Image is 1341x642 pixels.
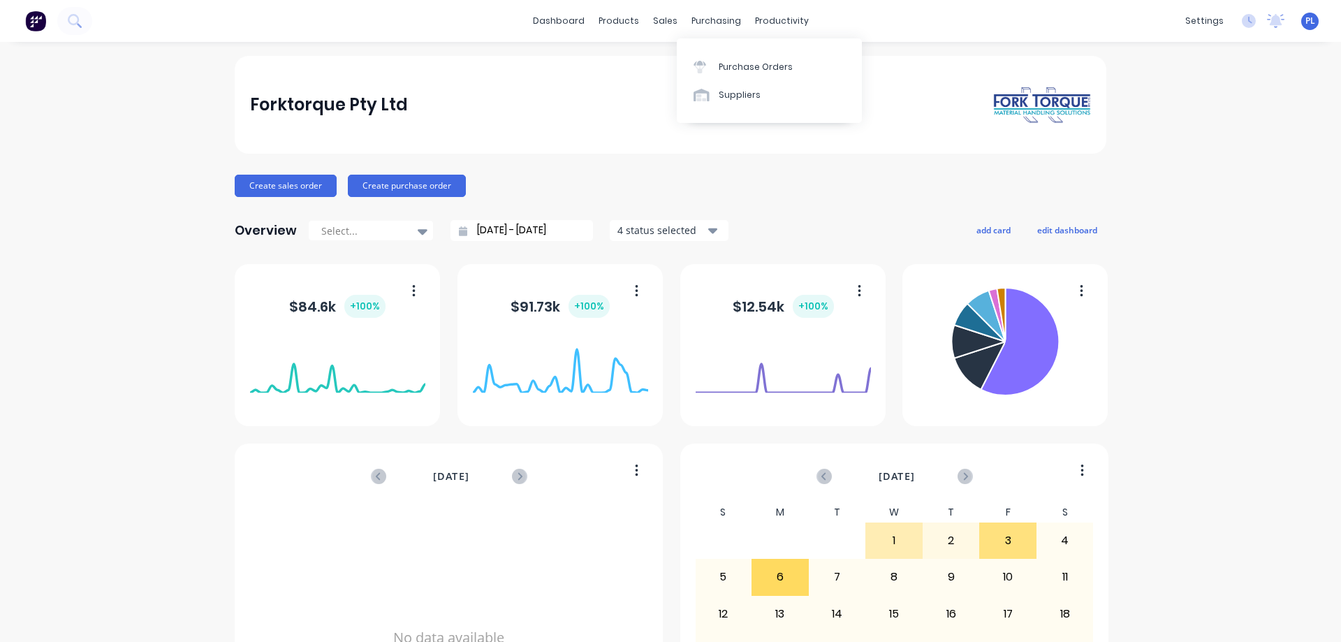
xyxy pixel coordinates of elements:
[684,10,748,31] div: purchasing
[348,175,466,197] button: Create purchase order
[1036,502,1094,523] div: S
[980,560,1036,594] div: 10
[980,597,1036,632] div: 17
[289,295,386,318] div: $ 84.6k
[865,502,923,523] div: W
[235,217,297,245] div: Overview
[733,295,834,318] div: $ 12.54k
[1037,523,1093,558] div: 4
[25,10,46,31] img: Factory
[433,469,469,484] span: [DATE]
[511,295,610,318] div: $ 91.73k
[923,502,980,523] div: T
[752,560,808,594] div: 6
[866,597,922,632] div: 15
[695,502,752,523] div: S
[1037,597,1093,632] div: 18
[592,10,646,31] div: products
[923,523,979,558] div: 2
[866,523,922,558] div: 1
[677,52,862,80] a: Purchase Orders
[793,295,834,318] div: + 100 %
[809,597,865,632] div: 14
[967,221,1020,239] button: add card
[696,560,752,594] div: 5
[719,89,761,101] div: Suppliers
[235,175,337,197] button: Create sales order
[646,10,684,31] div: sales
[344,295,386,318] div: + 100 %
[809,502,866,523] div: T
[696,597,752,632] div: 12
[610,220,728,241] button: 4 status selected
[617,223,705,238] div: 4 status selected
[879,469,915,484] span: [DATE]
[923,560,979,594] div: 9
[752,597,808,632] div: 13
[748,10,816,31] div: productivity
[1028,221,1106,239] button: edit dashboard
[980,523,1036,558] div: 3
[677,81,862,109] a: Suppliers
[993,86,1091,124] img: Forktorque Pty Ltd
[923,597,979,632] div: 16
[1178,10,1231,31] div: settings
[809,560,865,594] div: 7
[866,560,922,594] div: 8
[250,91,408,119] div: Forktorque Pty Ltd
[979,502,1036,523] div: F
[1037,560,1093,594] div: 11
[719,61,793,73] div: Purchase Orders
[569,295,610,318] div: + 100 %
[1305,15,1315,27] span: PL
[752,502,809,523] div: M
[526,10,592,31] a: dashboard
